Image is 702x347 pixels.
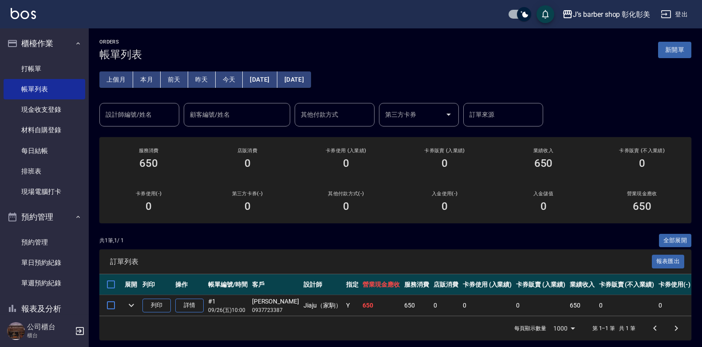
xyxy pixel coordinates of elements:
button: 報表及分析 [4,297,85,320]
img: Logo [11,8,36,19]
h3: 0 [343,200,349,213]
button: 列印 [142,299,171,312]
a: 新開單 [658,45,691,54]
td: Y [344,295,361,316]
a: 打帳單 [4,59,85,79]
h3: 0 [245,200,251,213]
td: 0 [514,295,568,316]
button: 全部展開 [659,234,692,248]
h2: 其他付款方式(-) [308,191,385,197]
h3: 帳單列表 [99,48,142,61]
a: 帳單列表 [4,79,85,99]
h2: 入金儲值 [505,191,582,197]
th: 客戶 [250,274,301,295]
button: 昨天 [188,71,216,88]
span: 訂單列表 [110,257,652,266]
button: 本月 [133,71,161,88]
h3: 0 [442,200,448,213]
p: 0937723387 [252,306,299,314]
th: 卡券販賣 (不入業績) [597,274,656,295]
h2: 入金使用(-) [406,191,483,197]
div: [PERSON_NAME] [252,297,299,306]
p: 共 1 筆, 1 / 1 [99,237,124,244]
th: 指定 [344,274,361,295]
th: 營業現金應收 [360,274,402,295]
th: 卡券使用(-) [656,274,693,295]
button: 登出 [657,6,691,23]
button: 報表匯出 [652,255,685,268]
a: 單日預約紀錄 [4,252,85,273]
button: [DATE] [243,71,277,88]
p: 第 1–1 筆 共 1 筆 [592,324,635,332]
h3: 0 [245,157,251,170]
td: 650 [360,295,402,316]
h3: 0 [343,157,349,170]
th: 店販消費 [431,274,461,295]
button: J’s barber shop 彰化彰美 [559,5,654,24]
td: 0 [597,295,656,316]
a: 詳情 [175,299,204,312]
h3: 服務消費 [110,148,187,154]
button: 櫃檯作業 [4,32,85,55]
h2: 卡券販賣 (入業績) [406,148,483,154]
a: 排班表 [4,161,85,181]
div: 1000 [550,316,578,340]
td: 0 [461,295,514,316]
button: 上個月 [99,71,133,88]
td: #1 [206,295,250,316]
h3: 0 [442,157,448,170]
h2: 業績收入 [505,148,582,154]
h2: 店販消費 [209,148,286,154]
h3: 650 [534,157,553,170]
a: 單週預約紀錄 [4,273,85,293]
a: 報表匯出 [652,257,685,265]
h2: 卡券販賣 (不入業績) [603,148,681,154]
h2: 卡券使用(-) [110,191,187,197]
th: 展開 [122,274,140,295]
th: 操作 [173,274,206,295]
button: 今天 [216,71,243,88]
th: 卡券使用 (入業績) [461,274,514,295]
th: 卡券販賣 (入業績) [514,274,568,295]
h3: 0 [540,200,547,213]
th: 帳單編號/時間 [206,274,250,295]
h2: 卡券使用 (入業績) [308,148,385,154]
h3: 650 [633,200,651,213]
td: Jiaju（家駒） [301,295,344,316]
h3: 650 [139,157,158,170]
td: 650 [402,295,431,316]
a: 現場電腦打卡 [4,181,85,202]
img: Person [7,322,25,340]
a: 預約管理 [4,232,85,252]
td: 0 [656,295,693,316]
button: Open [442,107,456,122]
button: [DATE] [277,71,311,88]
p: 09/26 (五) 10:00 [208,306,248,314]
td: 650 [568,295,597,316]
button: 新開單 [658,42,691,58]
button: 前天 [161,71,188,88]
a: 材料自購登錄 [4,120,85,140]
h5: 公司櫃台 [27,323,72,331]
th: 列印 [140,274,173,295]
h2: 營業現金應收 [603,191,681,197]
div: J’s barber shop 彰化彰美 [573,9,650,20]
a: 現金收支登錄 [4,99,85,120]
th: 服務消費 [402,274,431,295]
th: 業績收入 [568,274,597,295]
p: 櫃台 [27,331,72,339]
button: 預約管理 [4,205,85,229]
h2: ORDERS [99,39,142,45]
p: 每頁顯示數量 [514,324,546,332]
th: 設計師 [301,274,344,295]
h3: 0 [146,200,152,213]
a: 每日結帳 [4,141,85,161]
button: expand row [125,299,138,312]
h2: 第三方卡券(-) [209,191,286,197]
h3: 0 [639,157,645,170]
td: 0 [431,295,461,316]
button: save [536,5,554,23]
